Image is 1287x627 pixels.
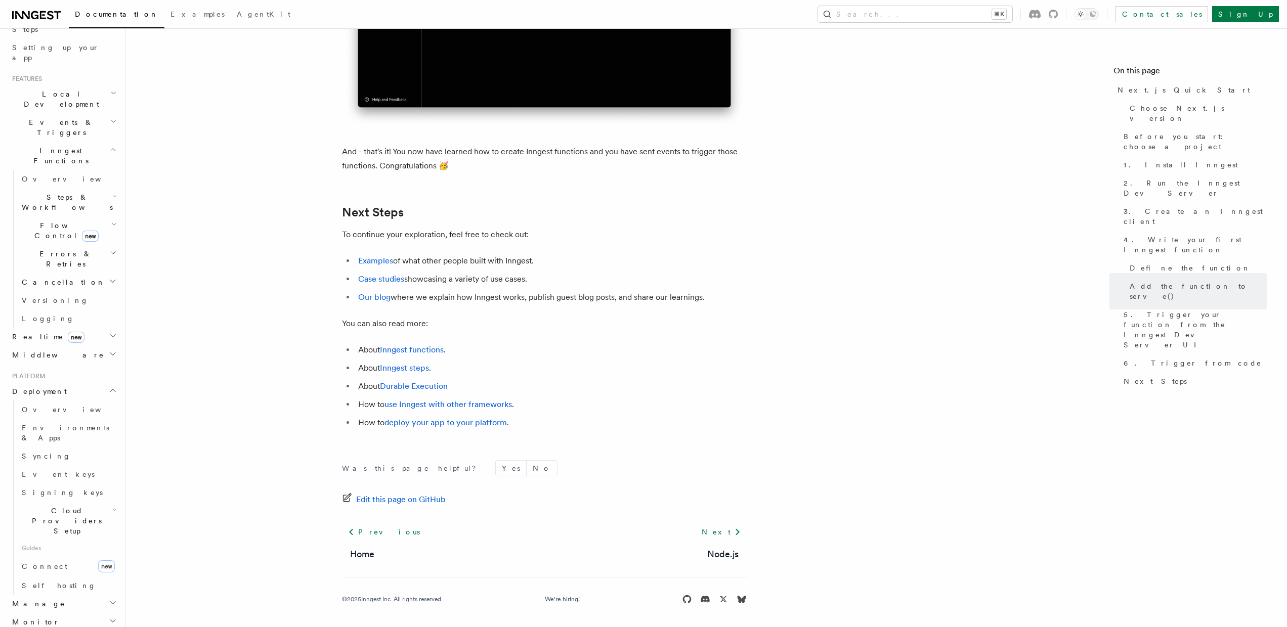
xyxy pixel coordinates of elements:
a: Sign Up [1212,6,1279,22]
span: AgentKit [237,10,290,18]
span: Overview [22,175,126,183]
a: Add the function to serve() [1126,277,1267,305]
li: About [355,379,747,393]
span: Guides [18,540,119,556]
span: 6. Trigger from code [1124,358,1262,368]
span: new [82,231,99,242]
a: AgentKit [231,3,296,27]
button: Manage [8,595,119,613]
span: Cloud Providers Setup [18,506,112,536]
span: 2. Run the Inngest Dev Server [1124,178,1267,198]
button: Cloud Providers Setup [18,502,119,540]
a: Examples [164,3,231,27]
a: Define the function [1126,259,1267,277]
span: Local Development [8,89,110,109]
span: Setting up your app [12,43,99,62]
button: Events & Triggers [8,113,119,142]
span: Before you start: choose a project [1124,131,1267,152]
a: Previous [342,523,425,541]
button: Inngest Functions [8,142,119,170]
p: To continue your exploration, feel free to check out: [342,228,747,242]
li: About . [355,361,747,375]
span: Environments & Apps [22,424,109,442]
button: Toggle dark mode [1075,8,1099,20]
a: Next Steps [342,205,404,219]
li: where we explain how Inngest works, publish guest blog posts, and share our learnings. [355,290,747,304]
li: showcasing a variety of use cases. [355,272,747,286]
span: Events & Triggers [8,117,110,138]
button: Errors & Retries [18,245,119,273]
span: 1. Install Inngest [1124,160,1238,170]
li: How to . [355,397,747,412]
span: Edit this page on GitHub [356,492,446,507]
button: Steps & Workflows [18,188,119,216]
a: Next [696,523,747,541]
button: Flow Controlnew [18,216,119,245]
a: 2. Run the Inngest Dev Server [1120,174,1267,202]
button: Local Development [8,85,119,113]
a: Home [350,547,374,561]
span: Flow Control [18,220,111,241]
span: new [98,560,115,572]
span: Add the function to serve() [1130,281,1267,301]
span: Cancellation [18,277,105,287]
a: Self hosting [18,576,119,595]
span: Manage [8,599,65,609]
li: How to . [355,416,747,430]
a: Connectnew [18,556,119,576]
a: Next.js Quick Start [1113,81,1267,99]
a: Inngest steps [380,363,429,373]
a: Case studies [358,274,404,284]
a: Documentation [69,3,164,28]
a: 5. Trigger your function from the Inngest Dev Server UI [1120,305,1267,354]
span: 5. Trigger your function from the Inngest Dev Server UI [1124,309,1267,350]
div: Inngest Functions [8,170,119,328]
span: Documentation [75,10,158,18]
a: Event keys [18,465,119,483]
span: Deployment [8,386,67,396]
a: Before you start: choose a project [1120,127,1267,156]
a: Signing keys [18,483,119,502]
a: 4. Write your first Inngest function [1120,231,1267,259]
span: Steps & Workflows [18,192,113,212]
a: Environments & Apps [18,419,119,447]
a: We're hiring! [545,595,580,603]
span: 4. Write your first Inngest function [1124,235,1267,255]
span: Platform [8,372,46,380]
a: Node.js [707,547,739,561]
span: Event keys [22,470,95,478]
span: Monitor [8,617,60,627]
button: Search...⌘K [818,6,1012,22]
a: Setting up your app [8,38,119,67]
span: new [68,332,84,343]
h4: On this page [1113,65,1267,81]
a: Choose Next.js version [1126,99,1267,127]
span: Syncing [22,452,71,460]
a: Logging [18,309,119,328]
p: And - that's it! You now have learned how to create Inngest functions and you have sent events to... [342,145,747,173]
button: Cancellation [18,273,119,291]
span: Realtime [8,332,84,342]
span: Middleware [8,350,104,360]
li: About . [355,343,747,357]
button: Realtimenew [8,328,119,346]
div: Deployment [8,400,119,595]
a: Syncing [18,447,119,465]
p: You can also read more: [342,317,747,331]
a: use Inngest with other frameworks [384,399,512,409]
button: Yes [496,461,526,476]
span: Define the function [1130,263,1251,273]
span: Versioning [22,296,89,304]
span: Connect [22,562,67,570]
span: Inngest Functions [8,146,109,166]
p: Was this page helpful? [342,463,483,473]
a: Overview [18,400,119,419]
a: 1. Install Inngest [1120,156,1267,174]
span: Next Steps [1124,376,1187,386]
a: Examples [358,256,393,265]
span: Errors & Retries [18,249,110,269]
div: © 2025 Inngest Inc. All rights reserved. [342,595,443,603]
button: Middleware [8,346,119,364]
kbd: ⌘K [992,9,1006,19]
a: Contact sales [1116,6,1208,22]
